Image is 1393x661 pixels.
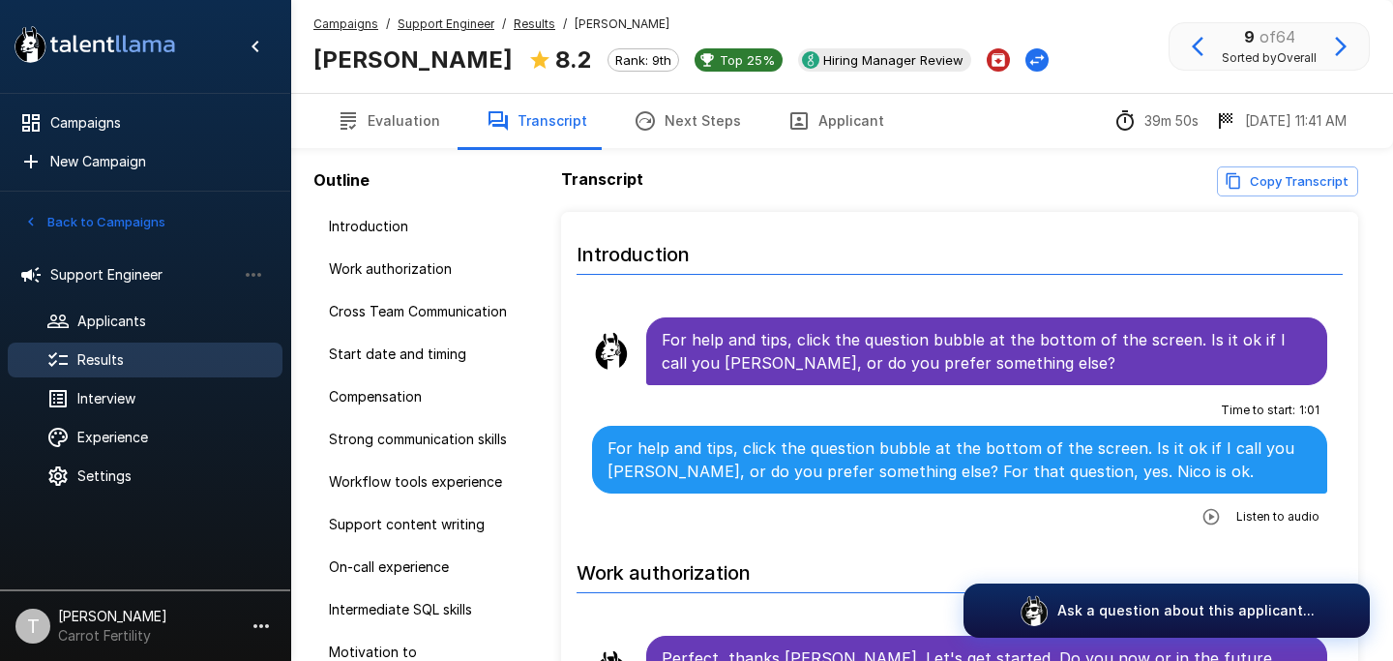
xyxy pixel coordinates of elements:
[1113,109,1199,133] div: The time between starting and completing the interview
[329,387,522,406] span: Compensation
[1057,601,1315,620] p: Ask a question about this applicant...
[329,430,522,449] span: Strong communication skills
[329,345,522,364] span: Start date and timing
[1221,401,1295,420] span: Time to start :
[592,332,631,371] img: llama_clean.png
[329,259,522,279] span: Work authorization
[577,224,1343,275] h6: Introduction
[1214,109,1347,133] div: The date and time when the interview was completed
[555,45,592,74] b: 8.2
[313,337,538,372] div: Start date and timing
[963,584,1370,638] button: Ask a question about this applicant...
[1236,507,1319,526] span: Listen to audio
[329,217,522,236] span: Introduction
[313,252,538,286] div: Work authorization
[798,48,971,72] div: View profile in Greenhouse
[313,45,513,74] b: [PERSON_NAME]
[1245,111,1347,131] p: [DATE] 11:41 AM
[313,465,538,499] div: Workflow tools experience
[313,209,538,244] div: Introduction
[561,169,643,189] b: Transcript
[313,16,378,31] u: Campaigns
[577,542,1343,593] h6: Work authorization
[712,52,783,68] span: Top 25%
[313,379,538,414] div: Compensation
[575,15,669,34] span: [PERSON_NAME]
[313,550,538,585] div: On-call experience
[313,422,538,457] div: Strong communication skills
[608,52,678,68] span: Rank: 9th
[329,557,522,577] span: On-call experience
[313,507,538,542] div: Support content writing
[502,15,506,34] span: /
[662,328,1312,375] p: For help and tips, click the question bubble at the bottom of the screen. Is it ok if I call you ...
[987,48,1010,72] button: Archive Applicant
[313,94,463,148] button: Evaluation
[610,94,764,148] button: Next Steps
[329,302,522,321] span: Cross Team Communication
[329,472,522,492] span: Workflow tools experience
[802,51,819,69] img: greenhouse_logo.jpeg
[313,294,538,329] div: Cross Team Communication
[563,15,567,34] span: /
[764,94,907,148] button: Applicant
[514,16,555,31] u: Results
[1299,401,1319,420] span: 1 : 01
[815,52,971,68] span: Hiring Manager Review
[1222,48,1317,68] span: Sorted by Overall
[398,16,494,31] u: Support Engineer
[608,436,1312,483] p: For help and tips, click the question bubble at the bottom of the screen. Is it ok if I call you ...
[1260,27,1295,46] span: of 64
[329,515,522,534] span: Support content writing
[1019,595,1050,626] img: logo_glasses@2x.png
[313,592,538,627] div: Intermediate SQL skills
[1144,111,1199,131] p: 39m 50s
[313,170,370,190] b: Outline
[1025,48,1049,72] button: Change Stage
[329,600,522,619] span: Intermediate SQL skills
[1217,166,1358,196] button: Copy transcript
[463,94,610,148] button: Transcript
[1244,27,1255,46] b: 9
[386,15,390,34] span: /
